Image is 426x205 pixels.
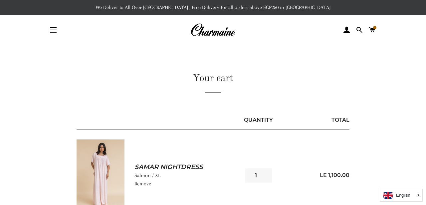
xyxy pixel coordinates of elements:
span: LE 1,100.00 [320,172,349,178]
img: Charmaine Egypt [190,23,235,37]
a: Remove [134,181,151,187]
a: English [383,192,419,199]
a: Samar Nightdress [134,163,230,172]
h1: Your cart [77,72,349,86]
p: Salmon / XL [134,171,240,180]
div: Quantity [240,116,277,124]
div: Total [277,116,349,124]
i: English [396,193,410,197]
